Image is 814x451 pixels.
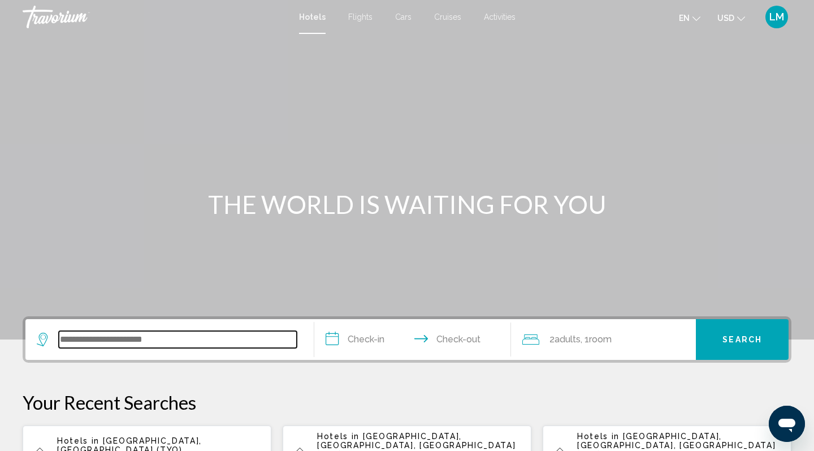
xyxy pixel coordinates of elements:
span: USD [717,14,734,23]
button: Change language [679,10,700,26]
div: Search widget [25,319,789,360]
span: 2 [549,332,581,347]
iframe: Button to launch messaging window [769,406,805,442]
span: Hotels in [317,432,360,441]
button: Change currency [717,10,745,26]
button: Travelers: 2 adults, 0 children [511,319,696,360]
a: Cars [395,12,412,22]
span: Hotels in [57,436,99,445]
button: User Menu [762,5,791,29]
span: Adults [555,334,581,345]
p: Your Recent Searches [23,391,791,414]
span: Search [722,336,762,345]
span: Room [589,334,612,345]
span: Hotels in [577,432,620,441]
h1: THE WORLD IS WAITING FOR YOU [195,190,619,219]
button: Search [696,319,789,360]
a: Hotels [299,12,326,22]
span: , 1 [581,332,612,347]
span: en [679,14,690,23]
span: LM [769,11,784,23]
a: Cruises [434,12,461,22]
button: Check in and out dates [314,319,511,360]
a: Travorium [23,6,288,28]
a: Flights [348,12,373,22]
a: Activities [484,12,516,22]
